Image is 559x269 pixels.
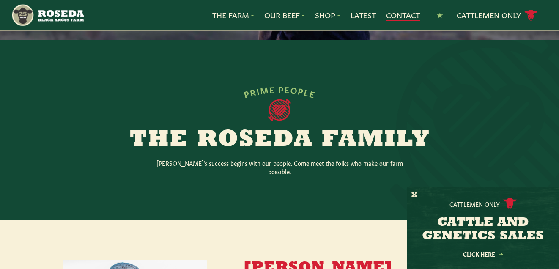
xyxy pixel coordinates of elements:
[417,216,548,243] h3: CATTLE AND GENETICS SALES
[303,87,311,97] span: L
[278,84,284,93] span: P
[457,8,538,23] a: Cattlemen Only
[386,10,420,21] a: Contact
[242,84,317,99] div: PRIME PEOPLE
[242,88,250,99] span: P
[290,85,299,95] span: O
[449,200,500,208] p: Cattlemen Only
[212,10,254,21] a: The Farm
[144,159,415,176] p: [PERSON_NAME]’s success begins with our people. Come meet the folks who make our farm possible.
[117,128,442,152] h2: The Roseda Family
[255,86,260,96] span: I
[11,3,84,27] img: https://roseda.com/wp-content/uploads/2021/05/roseda-25-header.png
[309,88,317,99] span: E
[269,84,275,94] span: E
[503,198,517,209] img: cattle-icon.svg
[264,10,305,21] a: Our Beef
[297,85,305,96] span: P
[445,251,521,257] a: Click Here
[351,10,376,21] a: Latest
[249,87,257,97] span: R
[259,85,269,95] span: M
[315,10,340,21] a: Shop
[284,84,290,94] span: E
[411,191,417,200] button: X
